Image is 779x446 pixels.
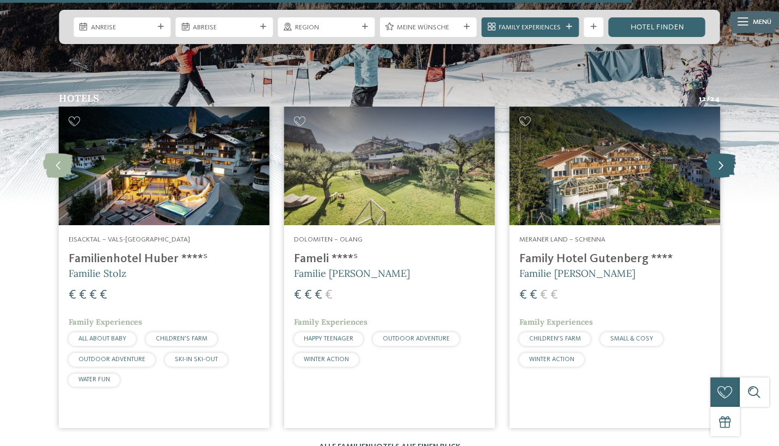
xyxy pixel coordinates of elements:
[707,94,710,104] span: /
[530,289,537,302] span: €
[540,289,548,302] span: €
[519,236,605,243] span: Meraner Land – Schenna
[294,289,302,302] span: €
[91,23,154,33] span: Anreise
[529,356,574,363] span: WINTER ACTION
[529,336,581,342] span: CHILDREN’S FARM
[79,289,87,302] span: €
[294,267,410,280] span: Familie [PERSON_NAME]
[519,267,635,280] span: Familie [PERSON_NAME]
[78,356,145,363] span: OUTDOOR ADVENTURE
[294,317,367,327] span: Family Experiences
[59,107,269,225] img: Familienhotel an der Piste = Spaß ohne Ende
[69,289,76,302] span: €
[510,107,720,225] img: Family Hotel Gutenberg ****
[193,23,255,33] span: Abreise
[608,17,705,37] a: Hotel finden
[304,356,349,363] span: WINTER ACTION
[304,289,312,302] span: €
[325,289,333,302] span: €
[69,236,190,243] span: Eisacktal – Vals-[GEOGRAPHIC_DATA]
[69,267,126,280] span: Familie Stolz
[284,107,495,225] img: Familienhotel an der Piste = Spaß ohne Ende
[519,317,593,327] span: Family Experiences
[295,23,358,33] span: Region
[78,376,110,383] span: WATER FUN
[315,289,322,302] span: €
[89,289,97,302] span: €
[156,336,207,342] span: CHILDREN’S FARM
[699,94,707,104] span: 12
[710,94,720,104] span: 24
[175,356,218,363] span: SKI-IN SKI-OUT
[397,23,459,33] span: Meine Wünsche
[69,317,142,327] span: Family Experiences
[610,336,653,342] span: SMALL & COSY
[284,107,495,428] a: Familienhotel an der Piste = Spaß ohne Ende Dolomiten – Olang Fameli ****ˢ Familie [PERSON_NAME] ...
[69,252,260,267] h4: Familienhotel Huber ****ˢ
[294,236,363,243] span: Dolomiten – Olang
[59,107,269,428] a: Familienhotel an der Piste = Spaß ohne Ende Eisacktal – Vals-[GEOGRAPHIC_DATA] Familienhotel Hube...
[550,289,558,302] span: €
[304,336,353,342] span: HAPPY TEENAGER
[78,336,126,342] span: ALL ABOUT BABY
[499,23,561,33] span: Family Experiences
[100,289,107,302] span: €
[510,107,720,428] a: Familienhotel an der Piste = Spaß ohne Ende Meraner Land – Schenna Family Hotel Gutenberg **** Fa...
[519,289,527,302] span: €
[519,252,710,267] h4: Family Hotel Gutenberg ****
[383,336,450,342] span: OUTDOOR ADVENTURE
[59,92,99,104] span: Hotels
